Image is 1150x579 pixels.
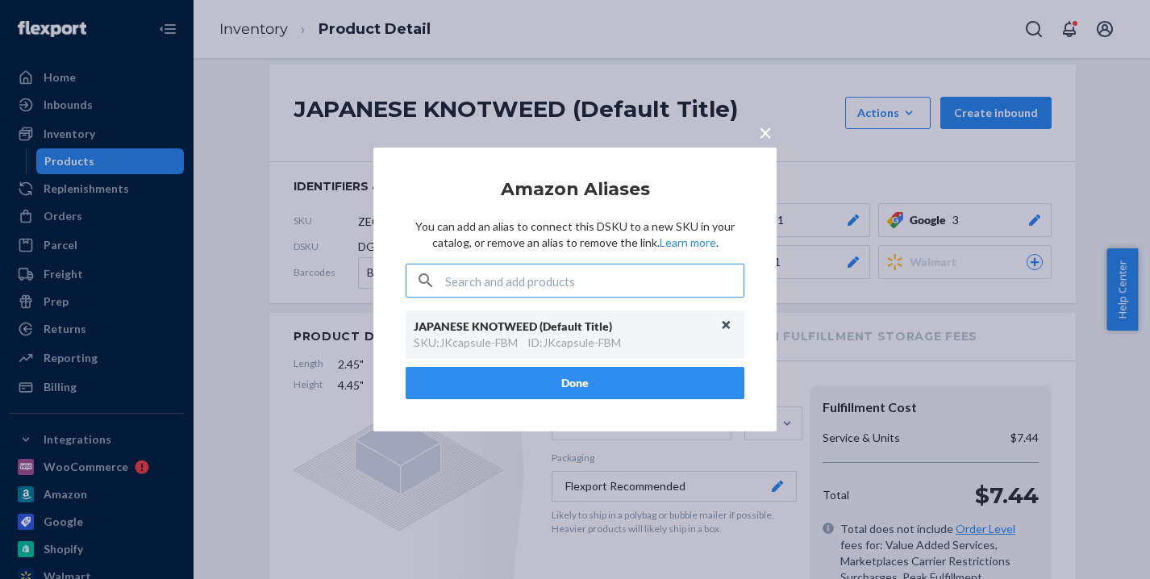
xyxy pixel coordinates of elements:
[414,319,720,335] div: JAPANESE KNOTWEED (Default Title)
[660,235,716,249] a: Learn more
[406,367,744,399] button: Done
[406,180,744,199] h2: Amazon Aliases
[406,219,744,251] p: You can add an alias to connect this DSKU to a new SKU in your catalog, or remove an alias to rem...
[715,313,739,337] button: Unlink
[414,335,518,351] div: SKU : JKcapsule-FBM
[445,265,744,297] input: Search and add products
[527,335,621,351] div: ID : JKcapsule-FBM
[759,119,772,146] span: ×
